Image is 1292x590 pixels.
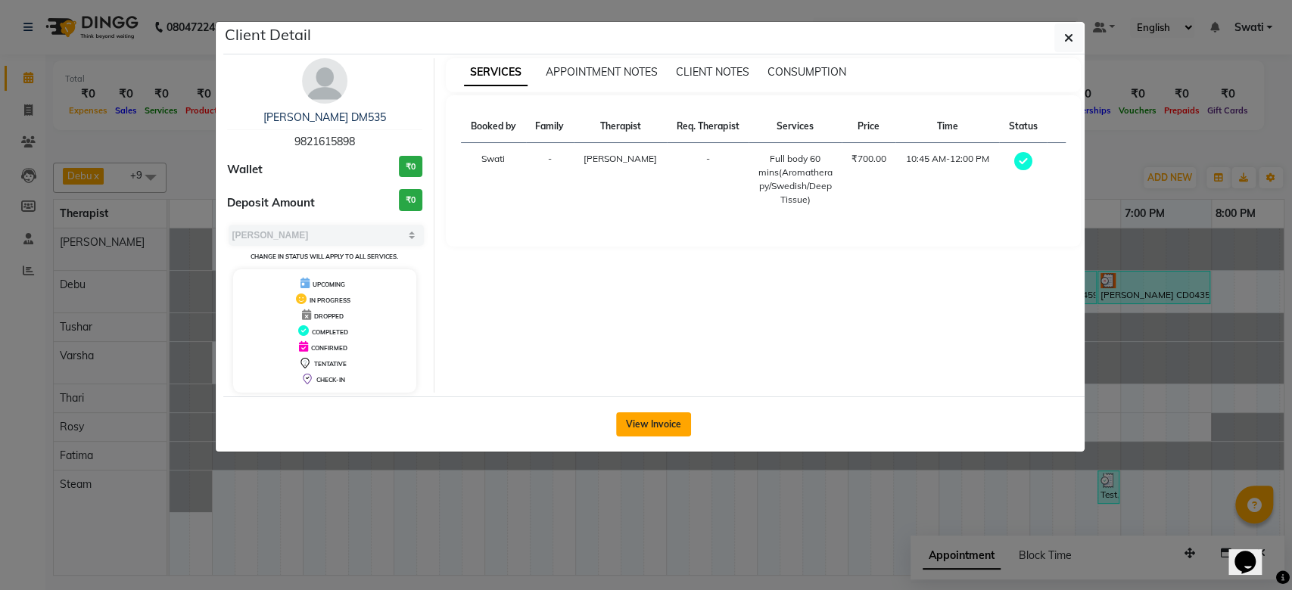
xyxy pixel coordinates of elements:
[225,23,311,46] h5: Client Detail
[616,412,691,436] button: View Invoice
[758,152,832,206] div: Full body 60 mins(Aromatherapy/Swedish/Deep Tissue)
[1228,529,1277,575] iframe: chat widget
[227,161,263,179] span: Wallet
[263,110,386,124] a: [PERSON_NAME] DM535
[294,135,355,148] span: 9821615898
[895,143,999,216] td: 10:45 AM-12:00 PM
[313,281,345,288] span: UPCOMING
[461,143,526,216] td: Swati
[251,253,398,260] small: Change in status will apply to all services.
[526,110,574,143] th: Family
[767,65,846,79] span: CONSUMPTION
[851,152,886,166] div: ₹700.00
[584,153,657,164] span: [PERSON_NAME]
[546,65,658,79] span: APPOINTMENT NOTES
[999,110,1047,143] th: Status
[314,312,344,320] span: DROPPED
[312,328,348,336] span: COMPLETED
[464,59,528,86] span: SERVICES
[667,110,749,143] th: Req. Therapist
[667,143,749,216] td: -
[749,110,841,143] th: Services
[227,194,315,212] span: Deposit Amount
[399,189,422,211] h3: ₹0
[399,156,422,178] h3: ₹0
[461,110,526,143] th: Booked by
[302,58,347,104] img: avatar
[895,110,999,143] th: Time
[526,143,574,216] td: -
[574,110,667,143] th: Therapist
[311,344,347,352] span: CONFIRMED
[316,376,345,383] span: CHECK-IN
[842,110,895,143] th: Price
[676,65,749,79] span: CLIENT NOTES
[310,297,350,304] span: IN PROGRESS
[314,360,347,368] span: TENTATIVE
